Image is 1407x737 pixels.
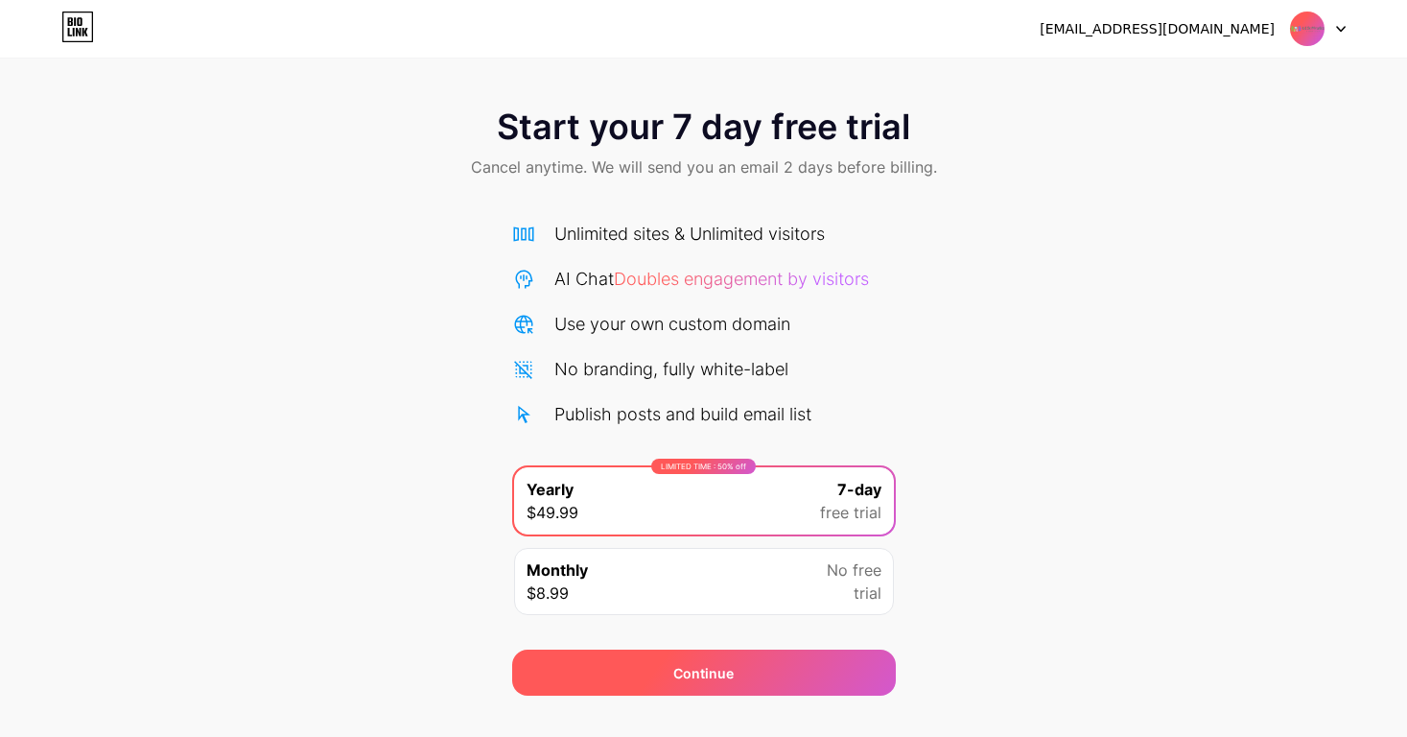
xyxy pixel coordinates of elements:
[554,266,869,292] div: AI Chat
[827,559,881,582] span: No free
[673,663,734,683] div: Continue
[1040,19,1275,39] div: [EMAIL_ADDRESS][DOMAIN_NAME]
[527,501,578,524] span: $49.99
[527,582,569,605] span: $8.99
[527,559,588,582] span: Monthly
[471,155,937,178] span: Cancel anytime. We will send you an email 2 days before billing.
[651,459,756,474] div: LIMITED TIME : 50% off
[554,401,811,427] div: Publish posts and build email list
[497,107,910,146] span: Start your 7 day free trial
[837,478,881,501] span: 7-day
[554,221,825,247] div: Unlimited sites & Unlimited visitors
[554,356,788,382] div: No branding, fully white-label
[554,311,790,337] div: Use your own custom domain
[527,478,574,501] span: Yearly
[1289,11,1325,47] img: littlemiraclespeds
[614,269,869,289] span: Doubles engagement by visitors
[854,582,881,605] span: trial
[820,501,881,524] span: free trial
